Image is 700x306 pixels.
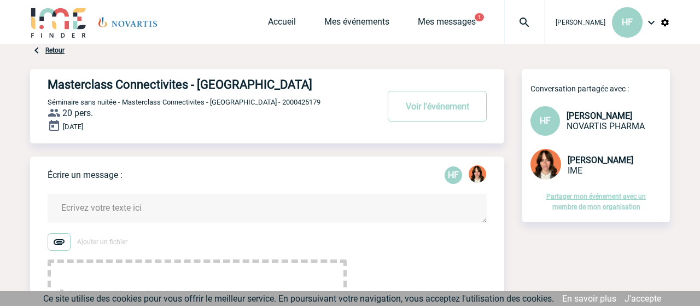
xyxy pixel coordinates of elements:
[475,13,484,21] button: 1
[530,149,561,180] img: 94396-2.png
[562,293,616,304] a: En savoir plus
[62,108,93,118] span: 20 pers.
[418,16,476,32] a: Mes messages
[55,288,68,301] img: file_download.svg
[445,166,462,184] p: HF
[567,111,632,121] span: [PERSON_NAME]
[445,166,462,184] div: Hanna FAHED
[48,78,346,91] h4: Masterclass Connectivites - [GEOGRAPHIC_DATA]
[469,165,486,183] img: 94396-2.png
[540,116,551,126] span: HF
[469,165,486,185] div: Julie JANDAUX
[30,7,87,38] img: IME-Finder
[45,47,65,54] a: Retour
[567,121,645,131] span: NOVARTIS PHARMA
[48,98,320,106] span: Séminaire sans nuitée - Masterclass Connectivites - [GEOGRAPHIC_DATA] - 2000425179
[77,238,127,246] span: Ajouter un fichier
[556,19,605,26] span: [PERSON_NAME]
[568,155,633,165] span: [PERSON_NAME]
[568,165,582,176] span: IME
[63,123,83,131] span: [DATE]
[43,293,554,304] span: Ce site utilise des cookies pour vous offrir le meilleur service. En poursuivant votre navigation...
[324,16,389,32] a: Mes événements
[625,293,661,304] a: J'accepte
[546,193,646,211] a: Partager mon événement avec un membre de mon organisation
[530,84,670,93] p: Conversation partagée avec :
[268,16,296,32] a: Accueil
[622,17,633,27] span: HF
[388,91,487,122] button: Voir l'événement
[48,170,122,180] p: Écrire un message :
